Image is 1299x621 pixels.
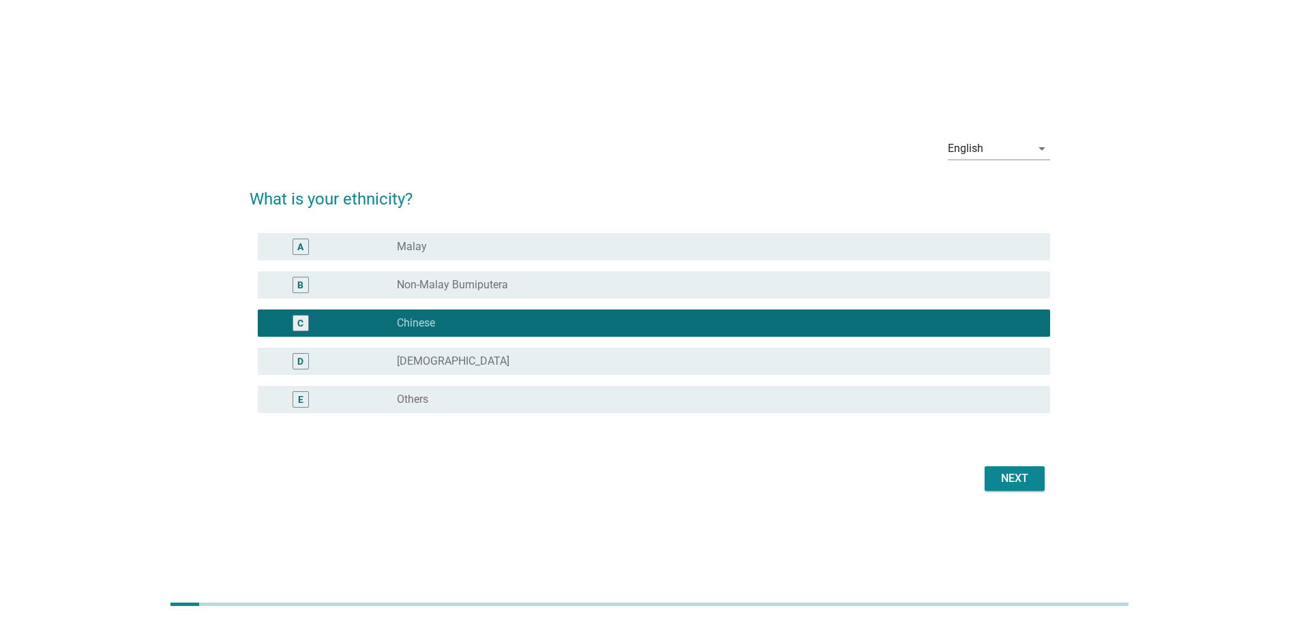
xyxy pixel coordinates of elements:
label: Chinese [397,316,435,330]
div: B [297,277,303,292]
div: C [297,316,303,330]
div: A [297,239,303,254]
button: Next [985,466,1045,491]
div: E [298,392,303,406]
label: Non-Malay Bumiputera [397,278,508,292]
label: Others [397,393,428,406]
label: Malay [397,240,427,254]
i: arrow_drop_down [1034,140,1050,157]
label: [DEMOGRAPHIC_DATA] [397,354,509,368]
div: English [948,142,983,155]
div: D [297,354,303,368]
div: Next [996,470,1034,487]
h2: What is your ethnicity? [250,173,1050,211]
